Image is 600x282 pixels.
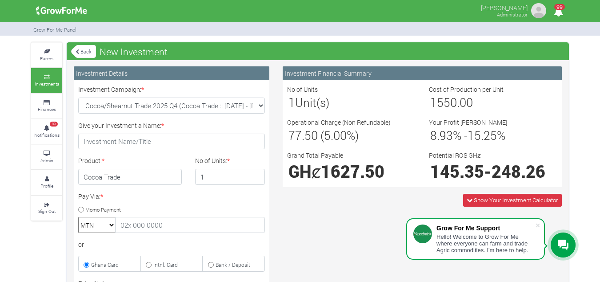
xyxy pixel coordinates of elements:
label: Pay Via: [78,192,103,201]
label: Cost of Production per Unit [429,85,504,94]
input: Momo Payment [78,207,84,213]
label: Your Profit [PERSON_NAME] [429,118,507,127]
a: Admin [31,145,62,169]
a: 99 Notifications [31,119,62,144]
span: 77.50 (5.00%) [288,127,359,143]
label: Product: [78,156,104,165]
label: Give your Investment a Name: [78,121,164,130]
h4: Cocoa Trade [78,169,182,185]
a: 99 [550,8,567,17]
label: No of Units: [195,156,230,165]
input: Ghana Card [84,262,89,268]
small: Farms [40,55,53,61]
small: Ghana Card [91,261,119,268]
small: Investments [35,81,59,87]
div: Investment Details [74,66,269,80]
span: 1 [288,94,295,110]
span: 8.93 [430,127,453,143]
a: Finances [31,94,62,119]
small: Profile [40,183,53,189]
p: [PERSON_NAME] [481,2,528,12]
small: Grow For Me Panel [33,26,76,33]
div: Grow For Me Support [436,225,535,232]
span: 145.35 [430,160,484,182]
small: Sign Out [38,208,56,214]
span: 1627.50 [321,160,384,182]
label: Potential ROS GHȼ [429,151,481,160]
a: Investments [31,68,62,93]
small: Bank / Deposit [216,261,250,268]
small: Notifications [34,132,60,138]
h3: Unit(s) [288,95,414,110]
h3: % - % [430,128,556,143]
span: 15.25 [468,127,497,143]
a: Farms [31,43,62,67]
label: Grand Total Payable [287,151,343,160]
label: No of Units [287,85,318,94]
img: growforme image [33,2,90,20]
span: 1550.00 [430,94,473,110]
span: 99 [50,122,58,127]
small: Finances [38,106,56,112]
span: 248.26 [492,160,545,182]
input: 02x 000 0000 [115,217,265,233]
i: Notifications [550,2,567,22]
a: Profile [31,170,62,195]
small: Intnl. Card [153,261,178,268]
img: growforme image [530,2,548,20]
a: Back [71,44,96,59]
span: 99 [554,4,565,10]
h1: GHȼ [288,161,414,181]
label: Investment Campaign: [78,85,144,94]
input: Investment Name/Title [78,134,265,150]
label: Operational Charge (Non Refundable) [287,118,391,127]
small: Momo Payment [85,206,121,213]
h1: - [430,161,556,181]
a: Sign Out [31,196,62,221]
small: Admin [40,157,53,163]
span: New Investment [97,43,170,61]
div: or [78,240,265,249]
input: Bank / Deposit [208,262,214,268]
div: Hello! Welcome to Grow For Me where everyone can farm and trade Agric commodities. I'm here to help. [436,233,535,253]
input: Intnl. Card [146,262,152,268]
div: Investment Financial Summary [283,66,562,80]
small: Administrator [497,11,528,18]
span: Show Your Investment Calculator [474,196,558,204]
